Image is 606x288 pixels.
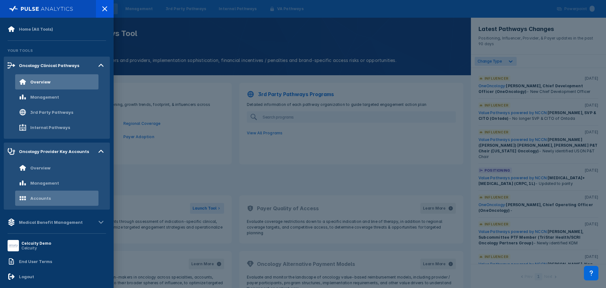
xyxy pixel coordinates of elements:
div: Home (All Tools) [19,27,53,32]
div: End User Terms [19,259,52,264]
a: Management [4,175,110,191]
div: Oncology Clinical Pathways [19,63,79,68]
div: Celcuity Demo [21,241,51,246]
div: Internal Pathways [30,125,70,130]
div: Management [30,181,59,186]
div: Accounts [30,196,51,201]
div: 3rd Party Pathways [30,110,73,115]
div: Your Tools [4,45,110,57]
a: Internal Pathways [4,120,110,135]
div: Overview [30,165,50,170]
a: Home (All Tools) [4,21,110,37]
a: End User Terms [4,254,110,269]
div: Oncology Provider Key Accounts [19,149,89,154]
a: Overview [4,74,110,89]
div: Contact Support [584,266,598,280]
a: Accounts [4,191,110,206]
div: Medical Benefit Management [19,220,83,225]
div: Overview [30,79,50,84]
div: Management [30,95,59,100]
div: Logout [19,274,34,279]
a: 3rd Party Pathways [4,105,110,120]
div: Celcuity [21,246,51,250]
a: Management [4,89,110,105]
img: menu button [9,241,18,250]
a: Overview [4,160,110,175]
img: pulse-logo-full-white.svg [9,4,73,13]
